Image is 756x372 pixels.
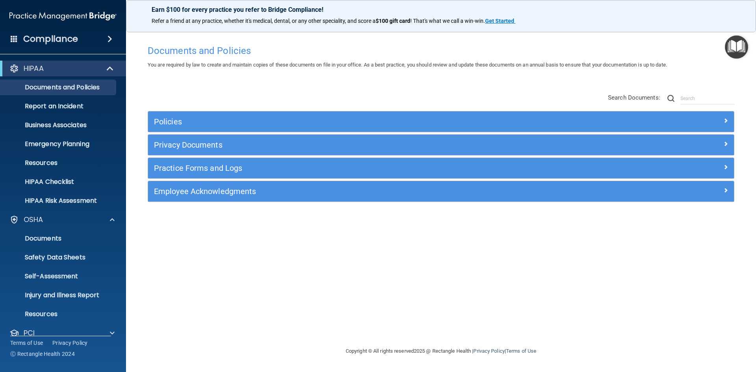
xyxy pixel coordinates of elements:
[24,328,35,338] p: PCI
[10,339,43,347] a: Terms of Use
[154,141,582,149] h5: Privacy Documents
[154,187,582,196] h5: Employee Acknowledgments
[5,291,113,299] p: Injury and Illness Report
[24,64,44,73] p: HIPAA
[154,115,728,128] a: Policies
[608,94,660,101] span: Search Documents:
[154,185,728,198] a: Employee Acknowledgments
[154,162,728,174] a: Practice Forms and Logs
[5,178,113,186] p: HIPAA Checklist
[667,95,674,102] img: ic-search.3b580494.png
[5,159,113,167] p: Resources
[10,350,75,358] span: Ⓒ Rectangle Health 2024
[52,339,88,347] a: Privacy Policy
[152,6,730,13] p: Earn $100 for every practice you refer to Bridge Compliance!
[154,139,728,151] a: Privacy Documents
[376,18,410,24] strong: $100 gift card
[5,102,113,110] p: Report an Incident
[410,18,485,24] span: ! That's what we call a win-win.
[154,164,582,172] h5: Practice Forms and Logs
[23,33,78,44] h4: Compliance
[725,35,748,59] button: Open Resource Center
[152,18,376,24] span: Refer a friend at any practice, whether it's medical, dental, or any other speciality, and score a
[485,18,514,24] strong: Get Started
[485,18,515,24] a: Get Started
[506,348,536,354] a: Terms of Use
[9,64,114,73] a: HIPAA
[24,215,43,224] p: OSHA
[5,254,113,261] p: Safety Data Sheets
[9,215,115,224] a: OSHA
[154,117,582,126] h5: Policies
[297,339,585,364] div: Copyright © All rights reserved 2025 @ Rectangle Health | |
[5,83,113,91] p: Documents and Policies
[5,235,113,242] p: Documents
[5,140,113,148] p: Emergency Planning
[9,8,117,24] img: PMB logo
[148,46,734,56] h4: Documents and Policies
[5,272,113,280] p: Self-Assessment
[680,93,734,104] input: Search
[5,121,113,129] p: Business Associates
[473,348,504,354] a: Privacy Policy
[5,197,113,205] p: HIPAA Risk Assessment
[5,310,113,318] p: Resources
[9,328,115,338] a: PCI
[148,62,667,68] span: You are required by law to create and maintain copies of these documents on file in your office. ...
